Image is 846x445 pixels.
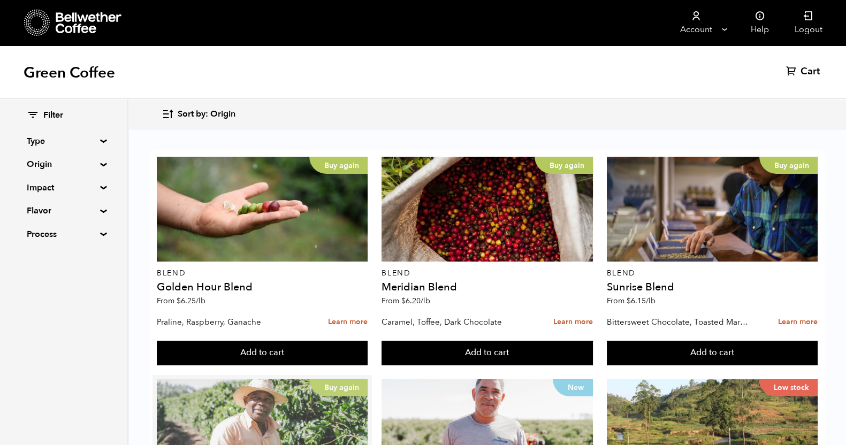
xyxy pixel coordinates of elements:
span: Cart [801,65,820,78]
p: Bittersweet Chocolate, Toasted Marshmallow, Candied Orange, Praline [607,314,750,330]
span: Sort by: Origin [178,109,235,120]
a: Learn more [328,311,368,334]
bdi: 6.20 [401,296,430,306]
button: Add to cart [607,341,818,365]
span: /lb [421,296,430,306]
span: From [382,296,430,306]
a: Learn more [553,311,593,334]
summary: Impact [27,181,101,194]
a: Buy again [382,157,592,262]
h4: Sunrise Blend [607,282,818,293]
span: $ [177,296,181,306]
p: Blend [382,270,592,277]
p: New [553,379,593,396]
span: From [607,296,656,306]
bdi: 6.25 [177,296,205,306]
h4: Golden Hour Blend [157,282,368,293]
button: Add to cart [157,341,368,365]
span: $ [401,296,406,306]
span: /lb [646,296,656,306]
a: Buy again [157,157,368,262]
p: Buy again [535,157,593,174]
p: Caramel, Toffee, Dark Chocolate [382,314,525,330]
bdi: 6.15 [627,296,656,306]
span: /lb [196,296,205,306]
p: Praline, Raspberry, Ganache [157,314,300,330]
span: From [157,296,205,306]
h1: Green Coffee [24,63,115,82]
a: Buy again [607,157,818,262]
summary: Type [27,135,101,148]
p: Buy again [759,157,818,174]
summary: Origin [27,158,101,171]
p: Blend [157,270,368,277]
a: Cart [786,65,822,78]
button: Add to cart [382,341,592,365]
a: Learn more [778,311,818,334]
p: Low stock [759,379,818,396]
p: Buy again [309,157,368,174]
h4: Meridian Blend [382,282,592,293]
summary: Flavor [27,204,101,217]
summary: Process [27,228,101,241]
span: $ [627,296,631,306]
p: Buy again [309,379,368,396]
span: Filter [43,110,63,121]
p: Blend [607,270,818,277]
button: Sort by: Origin [162,102,235,127]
